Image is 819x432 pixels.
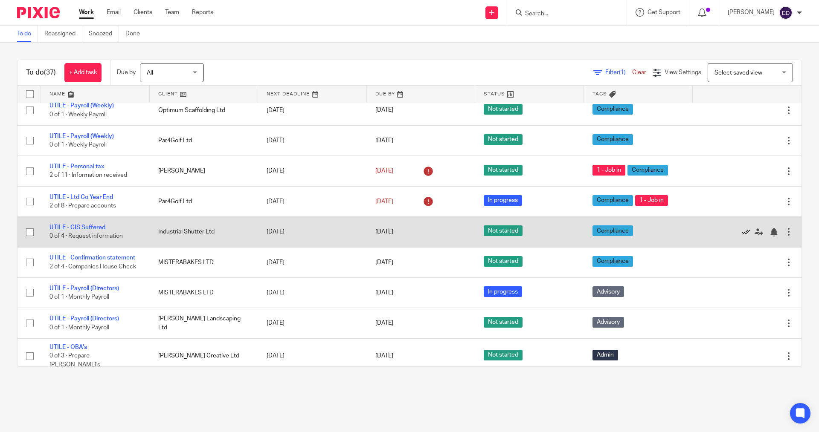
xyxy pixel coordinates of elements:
span: (37) [44,69,56,76]
span: [DATE] [375,259,393,265]
td: MISTERABAKES LTD [150,278,258,308]
a: Clear [632,69,646,75]
span: 1 - Job in [635,195,668,206]
span: 0 of 1 · Weekly Payroll [49,142,107,148]
span: Compliance [592,104,633,115]
td: [DATE] [258,247,367,277]
img: Pixie [17,7,60,18]
span: 0 of 1 · Monthly Payroll [49,325,109,331]
span: Select saved view [714,70,762,76]
span: Compliance [592,134,633,145]
a: UTILE - Personal tax [49,164,104,170]
a: UTILE - Payroll (Weekly) [49,133,114,139]
td: [DATE] [258,125,367,156]
span: (1) [619,69,626,75]
a: Done [125,26,146,42]
span: [DATE] [375,107,393,113]
p: [PERSON_NAME] [728,8,775,17]
span: View Settings [665,69,701,75]
a: Mark as done [742,228,755,236]
span: 0 of 1 · Monthly Payroll [49,294,109,300]
input: Search [524,10,601,18]
a: Snoozed [89,26,119,42]
span: Advisory [592,286,624,297]
span: [DATE] [375,353,393,359]
td: Par4Golf Ltd [150,186,258,216]
span: Not started [484,350,523,360]
span: 2 of 8 · Prepare accounts [49,203,116,209]
span: Not started [484,165,523,176]
td: [DATE] [258,217,367,247]
span: 0 of 1 · Weekly Payroll [49,112,107,118]
td: [PERSON_NAME] Landscaping Ltd [150,308,258,338]
span: [DATE] [375,199,393,204]
span: Filter [605,69,632,75]
span: 2 of 11 · Information received [49,173,127,179]
span: 0 of 4 · Request information [49,233,123,239]
span: Not started [484,134,523,145]
td: [PERSON_NAME] Creative Ltd [150,338,258,373]
span: Admin [592,350,618,360]
span: All [147,70,153,76]
span: Compliance [592,195,633,206]
td: [DATE] [258,308,367,338]
td: Optimum Scaffolding Ltd [150,95,258,125]
a: UTILE - OBA's [49,344,87,350]
a: UTILE - Payroll (Weekly) [49,103,114,109]
a: UTILE - Payroll (Directors) [49,316,119,322]
span: Compliance [627,165,668,176]
span: [DATE] [375,168,393,174]
a: Reports [192,8,213,17]
td: [DATE] [258,338,367,373]
td: [DATE] [258,156,367,186]
span: [DATE] [375,138,393,144]
a: Email [107,8,121,17]
span: [DATE] [375,290,393,296]
span: In progress [484,195,522,206]
p: Due by [117,68,136,77]
span: 2 of 4 · Companies House Check [49,264,136,270]
a: + Add task [64,63,102,82]
span: [DATE] [375,320,393,326]
span: Advisory [592,317,624,328]
td: [PERSON_NAME] [150,156,258,186]
a: Clients [134,8,152,17]
span: Not started [484,256,523,267]
td: Par4Golf Ltd [150,125,258,156]
a: UTILE - Payroll (Directors) [49,285,119,291]
span: Not started [484,104,523,115]
h1: To do [26,68,56,77]
a: Reassigned [44,26,82,42]
img: svg%3E [779,6,793,20]
td: [DATE] [258,95,367,125]
span: In progress [484,286,522,297]
td: [DATE] [258,186,367,216]
a: UTILE - Ltd Co Year End [49,194,113,200]
a: UTILE - Confirmation statement [49,255,135,261]
span: 1 - Job in [592,165,625,176]
span: Compliance [592,225,633,236]
td: [DATE] [258,278,367,308]
span: Not started [484,317,523,328]
td: Industrial Shutter Ltd [150,217,258,247]
span: 0 of 3 · Prepare [PERSON_NAME]'s [49,353,100,368]
span: Compliance [592,256,633,267]
td: MISTERABAKES LTD [150,247,258,277]
span: [DATE] [375,229,393,235]
span: Tags [592,92,607,96]
a: UTILE - CIS Suffered [49,225,105,230]
span: Not started [484,225,523,236]
a: To do [17,26,38,42]
a: Team [165,8,179,17]
a: Work [79,8,94,17]
span: Get Support [648,9,680,15]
